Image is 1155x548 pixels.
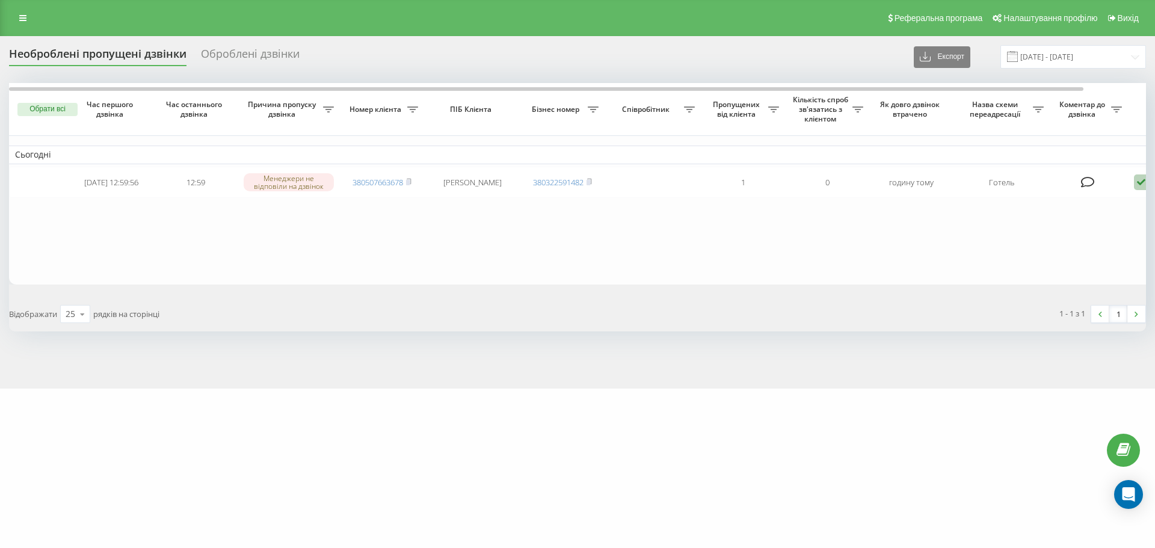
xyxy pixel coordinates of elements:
a: 380507663678 [353,177,403,188]
td: Готель [953,167,1050,199]
span: Бізнес номер [526,105,588,114]
span: Час першого дзвінка [79,100,144,119]
td: годину тому [869,167,953,199]
span: Кількість спроб зв'язатись з клієнтом [791,95,852,123]
td: [DATE] 12:59:56 [69,167,153,199]
span: Коментар до дзвінка [1056,100,1111,119]
span: рядків на сторінці [93,309,159,319]
div: Необроблені пропущені дзвінки [9,48,186,66]
div: 25 [66,308,75,320]
td: 0 [785,167,869,199]
a: 380322591482 [533,177,584,188]
span: Як довго дзвінок втрачено [879,100,944,119]
td: [PERSON_NAME] [424,167,520,199]
span: Співробітник [611,105,684,114]
span: Налаштування профілю [1003,13,1097,23]
div: Open Intercom Messenger [1114,480,1143,509]
span: Номер клієнта [346,105,407,114]
div: Оброблені дзвінки [201,48,300,66]
span: ПІБ Клієнта [434,105,510,114]
button: Експорт [914,46,970,68]
span: Реферальна програма [895,13,983,23]
span: Час останнього дзвінка [163,100,228,119]
span: Відображати [9,309,57,319]
span: Пропущених від клієнта [707,100,768,119]
td: 12:59 [153,167,238,199]
div: 1 - 1 з 1 [1059,307,1085,319]
span: Вихід [1118,13,1139,23]
span: Назва схеми переадресації [959,100,1033,119]
div: Менеджери не відповіли на дзвінок [244,173,334,191]
td: 1 [701,167,785,199]
a: 1 [1109,306,1127,322]
span: Причина пропуску дзвінка [244,100,323,119]
button: Обрати всі [17,103,78,116]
